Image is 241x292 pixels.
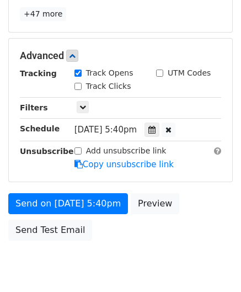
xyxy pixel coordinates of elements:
a: Copy unsubscribe link [74,160,174,169]
a: +47 more [20,7,66,21]
label: Track Clicks [86,81,131,92]
label: Add unsubscribe link [86,145,167,157]
h5: Advanced [20,50,221,62]
label: UTM Codes [168,67,211,79]
label: Track Opens [86,67,133,79]
strong: Filters [20,103,48,112]
a: Preview [131,193,179,214]
a: Send Test Email [8,220,92,241]
strong: Schedule [20,124,60,133]
a: Send on [DATE] 5:40pm [8,193,128,214]
iframe: Chat Widget [186,239,241,292]
strong: Unsubscribe [20,147,74,156]
span: [DATE] 5:40pm [74,125,137,135]
strong: Tracking [20,69,57,78]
